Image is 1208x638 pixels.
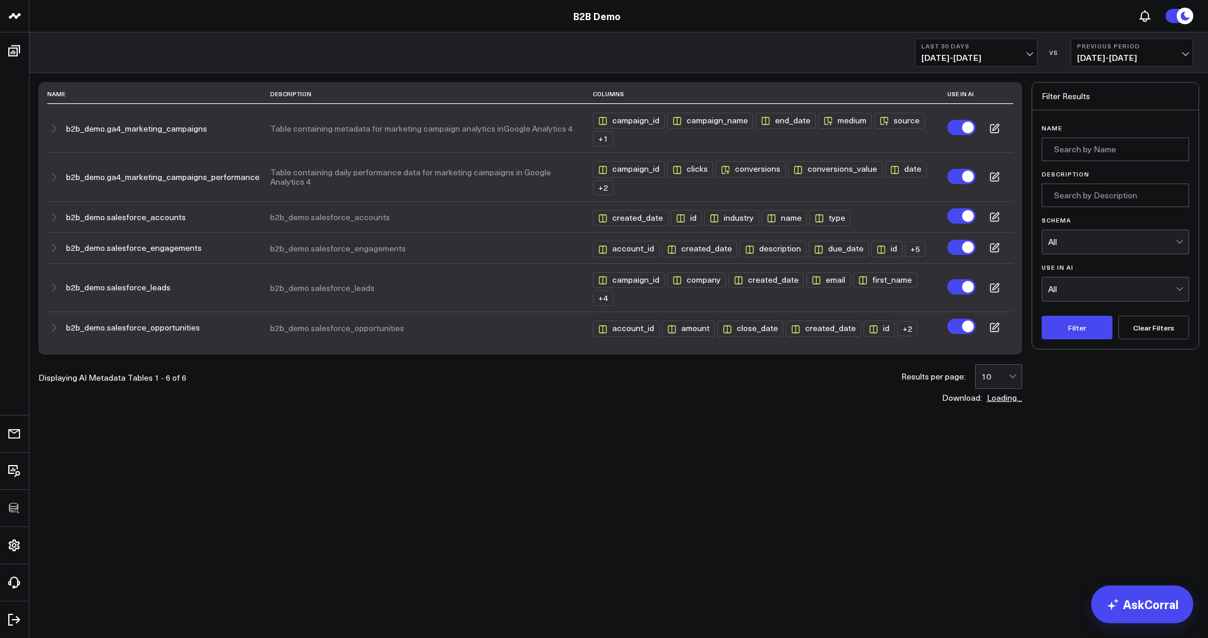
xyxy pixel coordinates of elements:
div: clicks [667,161,713,177]
div: + 1 [593,131,613,146]
div: source [874,113,925,129]
div: + 4 [593,290,613,306]
button: Filter [1042,316,1112,339]
button: Clear Filters [1118,316,1189,339]
label: Turn off Use in AI [947,120,976,135]
div: 10 [981,372,1009,381]
div: date [885,161,927,177]
div: close_date [717,320,783,336]
button: created_date [593,208,671,226]
div: type [809,210,851,226]
div: + 2 [593,180,613,195]
div: due_date [809,241,869,257]
button: Table containing daily performance data for marketing campaigns in Google Analytics 4 [270,168,582,187]
label: Turn off Use in AI [947,169,976,184]
button: due_date [809,238,871,257]
button: id [871,238,905,257]
button: email [806,270,853,288]
button: id [864,318,897,336]
div: created_date [728,272,804,288]
button: account_id [593,318,662,336]
button: industry [704,208,761,226]
label: Turn off Use in AI [947,279,976,295]
div: id [671,210,702,226]
button: Loading... [987,394,1022,402]
button: b2b_demo.salesforce_engagements [270,244,582,253]
button: created_date [728,270,806,288]
span: [DATE] - [DATE] [921,53,1031,63]
button: b2b_demo.salesforce_opportunities [270,323,582,333]
b: Last 30 Days [921,42,1031,50]
th: Name [47,84,270,104]
button: b2b_demo.salesforce_leads [66,283,170,292]
div: campaign_id [593,113,665,129]
button: amount [662,318,717,336]
button: clicks [667,159,715,177]
div: company [667,272,726,288]
button: Table containing metadata for marketing campaign analytics inGoogle Analytics 4 [270,124,582,133]
button: b2b_demo.salesforce_accounts [270,212,582,222]
div: Filter Results [1032,83,1199,110]
div: created_date [662,241,737,257]
button: description [740,238,809,257]
div: id [871,241,902,257]
button: created_date [662,238,740,257]
button: +5 [905,239,928,257]
div: Displaying AI Metadata Tables 1 - 6 of 6 [38,374,186,382]
a: AskCorral [1091,585,1193,623]
button: created_date [786,318,864,336]
button: id [671,208,704,226]
label: Turn off Use in AI [947,319,976,334]
th: Use in AI [947,84,976,104]
div: + 5 [905,241,925,257]
button: company [667,270,728,288]
button: close_date [717,318,786,336]
span: [DATE] - [DATE] [1077,53,1187,63]
button: conversions [715,159,788,177]
div: amount [662,320,715,336]
span: Download: [942,394,982,402]
button: end_date [756,110,818,129]
b: Previous Period [1077,42,1187,50]
div: All [1048,284,1176,294]
button: Previous Period[DATE]-[DATE] [1071,38,1193,67]
button: b2b_demo.salesforce_opportunities [66,323,200,332]
div: VS [1043,49,1065,56]
div: + 2 [897,321,918,336]
button: conversions_value [788,159,885,177]
button: campaign_name [667,110,756,129]
button: +2 [897,319,920,336]
button: campaign_id [593,159,667,177]
button: b2b_demo.salesforce_accounts [66,212,186,222]
div: campaign_id [593,272,665,288]
th: Columns [593,84,947,104]
button: campaign_id [593,110,667,129]
label: Use in AI [1042,264,1189,271]
button: +2 [593,178,616,195]
div: conversions_value [788,161,882,177]
label: Name [1042,125,1189,132]
button: b2b_demo.ga4_marketing_campaigns [66,124,207,133]
div: end_date [756,113,816,129]
button: b2b_demo.salesforce_leads [270,283,582,293]
div: industry [704,210,759,226]
div: account_id [593,241,659,257]
button: medium [818,110,874,129]
button: +4 [593,288,616,306]
div: medium [818,113,872,129]
input: Search by Name [1042,138,1189,161]
div: campaign_id [593,161,665,177]
label: Turn off Use in AI [947,240,976,255]
div: created_date [593,210,668,226]
button: name [761,208,809,226]
div: All [1048,237,1176,247]
button: Last 30 Days[DATE]-[DATE] [915,38,1038,67]
a: B2B Demo [573,9,621,22]
button: account_id [593,238,662,257]
div: account_id [593,320,659,336]
label: Schema [1042,217,1189,224]
div: campaign_name [667,113,753,129]
button: first_name [853,270,920,288]
div: first_name [853,272,917,288]
div: email [806,272,851,288]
